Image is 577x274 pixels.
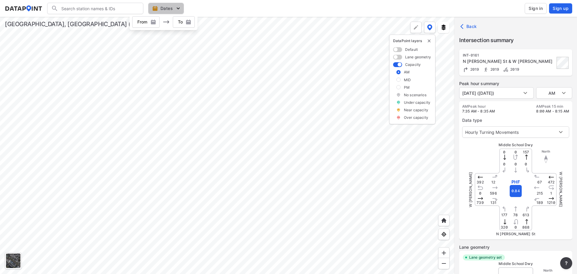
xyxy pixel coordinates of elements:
img: png;base64,iVBORw0KGgoAAAANSUhEUgAAABQAAAAUCAYAAACNiR0NAAAACXBIWXMAAAsTAAALEwEAmpwYAAAAAXNSR0IArs... [185,19,191,25]
a: Sign in [524,3,548,14]
img: +XpAUvaXAN7GudzAAAAAElFTkSuQmCC [441,217,447,223]
img: png;base64,iVBORw0KGgoAAAANSUhEUgAAABQAAAAUCAYAAACNiR0NAAAACXBIWXMAAAsTAAALEwEAmpwYAAAAAXNSR0IArs... [150,19,156,25]
div: [GEOGRAPHIC_DATA], [GEOGRAPHIC_DATA] (demo) [5,20,149,28]
label: Capacity [405,62,421,67]
label: PM [404,85,410,90]
label: Lane geometry [405,54,431,60]
span: 8:00 AM - 8:15 AM [536,109,569,113]
img: MAAAAAElFTkSuQmCC [441,260,447,266]
span: Back [462,23,477,29]
span: Middle School Dwy [499,261,533,266]
div: Polygon tool [410,22,422,33]
label: Data type [462,117,569,123]
div: N Howard St & W Braddock Rd [463,58,555,64]
span: W [PERSON_NAME] [468,172,473,207]
label: Peak hour summary [459,81,572,87]
button: Back [459,22,479,31]
span: 2019 [509,67,519,72]
img: dataPointLogo.9353c09d.svg [5,5,42,11]
div: View my location [438,229,450,240]
label: Lane geometry [459,244,572,250]
img: zeq5HYn9AnE9l6UmnFLPAAAAAElFTkSuQmCC [441,231,447,237]
label: MID [404,77,411,82]
button: delete [427,38,432,43]
div: INT-0161 [463,53,555,58]
img: calendar-gold.39a51dde.svg [152,5,158,11]
div: Toggle basemap [5,252,22,269]
label: Under capacity [404,100,430,105]
div: AM [536,87,572,99]
label: Default [405,47,418,52]
input: Search [58,4,139,13]
img: over_capacity.08ff379b.svg [396,115,401,120]
img: FE4iesqhdFcgpghz8AAAAASUVORK5CYII= [163,18,170,26]
button: DataPoint layers [424,22,435,33]
div: Hourly Turning Movements [462,126,569,138]
img: ZvzfEJKXnyWIrJytrsY285QMwk63cM6Drc+sIAAAAASUVORK5CYII= [441,250,447,256]
img: Pedestrian count [483,66,489,72]
label: Intersection summary [459,36,572,45]
span: ? [564,260,569,267]
img: under_capacity.2e0ab81b.svg [396,100,401,105]
img: 5YPKRKmlfpI5mqlR8AD95paCi+0kK1fRFDJSaMmawlwaeJcJwk9O2fotCW5ve9gAAAAASUVORK5CYII= [175,5,181,11]
span: Sign in [529,5,543,11]
img: layers.ee07997e.svg [441,24,447,30]
label: No scenarios [404,92,426,97]
span: 7:35 AM - 8:35 AM [462,109,495,113]
span: Sign up [553,5,569,11]
img: not_set.07d1b9ed.svg [396,92,401,97]
div: [DATE] ([DATE]) [459,87,534,99]
img: +Dz8AAAAASUVORK5CYII= [413,24,419,30]
div: Zoom out [438,258,450,269]
button: Sign in [525,3,547,14]
img: near_capacity.5a45b545.svg [396,107,401,112]
span: 2019 [489,67,499,72]
button: External layers [438,22,449,33]
button: Dates [148,3,184,14]
img: Bicycle count [503,66,509,72]
div: Home [438,215,450,226]
label: AM Peak 15 min [536,104,569,109]
img: close-external-leyer.3061a1c7.svg [427,38,432,43]
button: more [560,257,572,269]
button: Sign up [549,3,572,14]
span: Middle School Dwy [499,143,533,147]
div: Zoom in [438,247,450,259]
label: AM [404,69,410,75]
img: data-point-layers.37681fc9.svg [427,24,432,30]
p: DataPoint layers [393,38,432,43]
label: AM Peak hour [462,104,495,109]
label: Near capacity [404,107,428,112]
span: Dates [153,5,180,11]
span: 2019 [469,67,479,72]
label: Over capacity [404,115,428,120]
label: Lane geometry set [469,255,502,260]
span: W [PERSON_NAME] [559,172,563,207]
img: Turning count [463,66,469,72]
a: Sign up [548,3,572,14]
